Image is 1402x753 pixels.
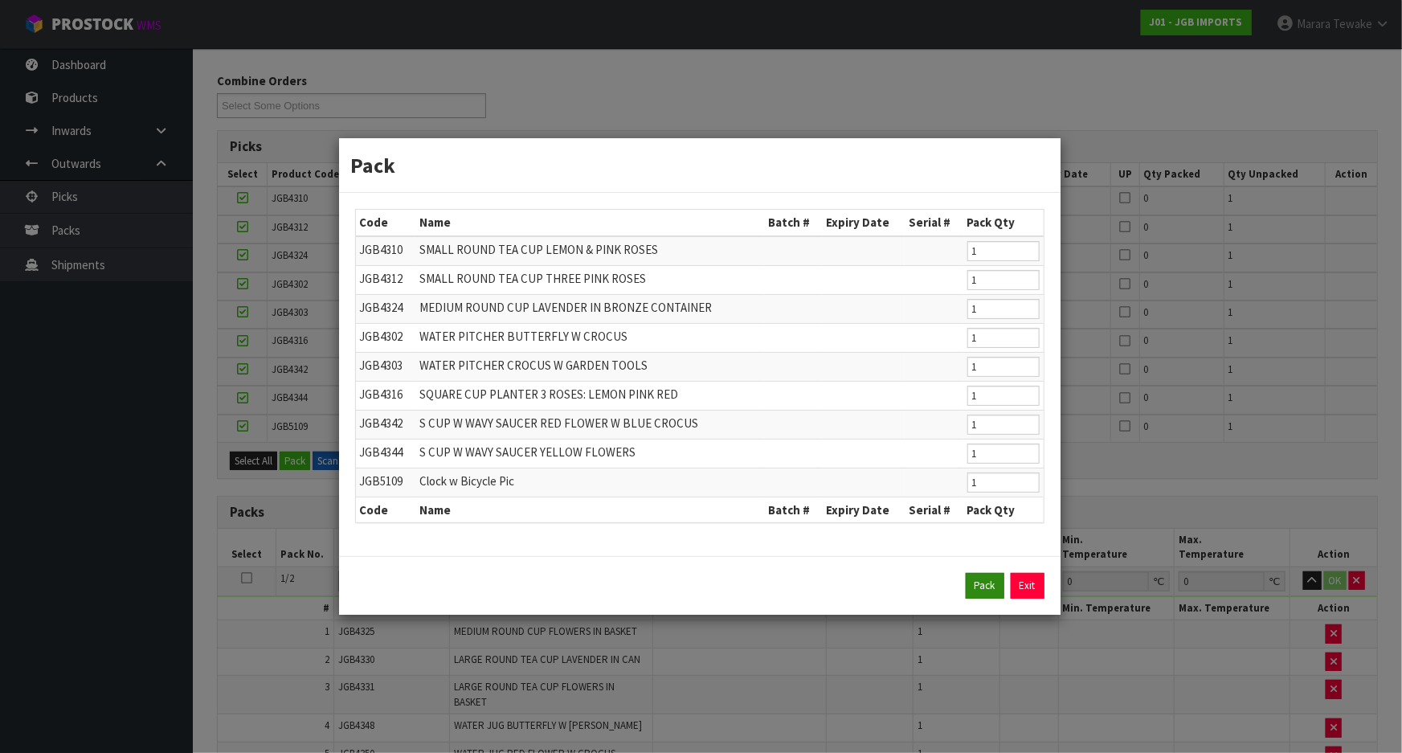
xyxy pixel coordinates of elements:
[419,473,514,489] span: Clock w Bicycle Pic
[419,387,678,402] span: SQUARE CUP PLANTER 3 ROSES: LEMON PINK RED
[360,358,403,373] span: JGB4303
[963,210,1044,235] th: Pack Qty
[360,329,403,344] span: JGB4302
[360,415,403,431] span: JGB4342
[1011,573,1044,599] a: Exit
[822,497,905,522] th: Expiry Date
[905,210,963,235] th: Serial #
[822,210,905,235] th: Expiry Date
[764,497,822,522] th: Batch #
[360,444,403,460] span: JGB4344
[351,150,1048,180] h3: Pack
[356,210,415,235] th: Code
[764,210,822,235] th: Batch #
[356,497,415,522] th: Code
[419,358,648,373] span: WATER PITCHER CROCUS W GARDEN TOOLS
[419,415,698,431] span: S CUP W WAVY SAUCER RED FLOWER W BLUE CROCUS
[419,271,646,286] span: SMALL ROUND TEA CUP THREE PINK ROSES
[419,444,636,460] span: S CUP W WAVY SAUCER YELLOW FLOWERS
[966,573,1004,599] button: Pack
[360,473,403,489] span: JGB5109
[360,242,403,257] span: JGB4310
[415,210,764,235] th: Name
[415,497,764,522] th: Name
[963,497,1044,522] th: Pack Qty
[360,271,403,286] span: JGB4312
[419,329,627,344] span: WATER PITCHER BUTTERFLY W CROCUS
[360,300,403,315] span: JGB4324
[905,497,963,522] th: Serial #
[360,387,403,402] span: JGB4316
[419,242,658,257] span: SMALL ROUND TEA CUP LEMON & PINK ROSES
[419,300,712,315] span: MEDIUM ROUND CUP LAVENDER IN BRONZE CONTAINER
